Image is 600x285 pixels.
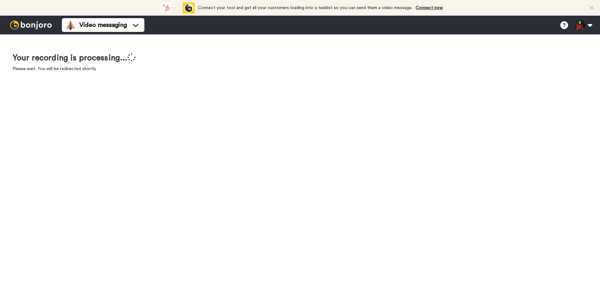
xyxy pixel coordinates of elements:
img: vm-color.svg [66,20,76,30]
h1: Your recording is processing... [12,53,136,63]
div: animation [160,3,195,13]
span: Video messaging [79,21,127,29]
span: Connect your tool and get all your customers loading into a tasklist so you can send them a video... [198,6,412,10]
a: Connect now [416,6,443,10]
p: Please wait. You will be redirected shortly. [12,66,136,72]
img: bj-logo-header-white.svg [7,21,54,29]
